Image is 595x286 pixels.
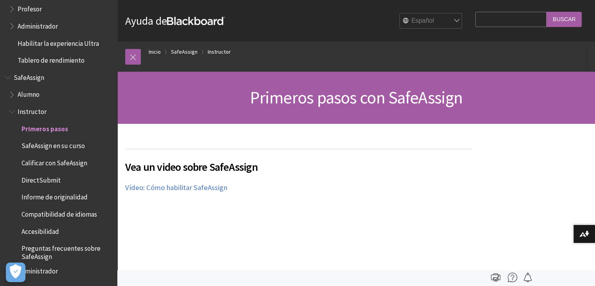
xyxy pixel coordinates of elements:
[125,149,471,175] h2: Vea un video sobre SafeAssign
[22,191,88,201] span: Informe de originalidad
[22,225,59,235] span: Accesibilidad
[5,71,113,277] nav: Book outline for Blackboard SafeAssign
[491,273,500,282] img: Print
[546,12,582,27] input: Buscar
[6,262,25,282] button: Abrir preferencias
[22,174,61,184] span: DirectSubmit
[22,122,68,133] span: Primeros pasos
[18,54,84,64] span: Tablero de rendimiento
[125,14,225,28] a: Ayuda deBlackboard
[171,47,198,57] a: SafeAssign
[22,208,97,218] span: Compatibilidad de idiomas
[18,88,40,99] span: Alumno
[18,105,47,116] span: Instructor
[208,47,231,57] a: Instructor
[14,71,44,81] span: SafeAssign
[400,13,462,29] select: Site Language Selector
[18,2,42,13] span: Profesor
[125,183,227,192] a: Vídeo: Cómo habilitar SafeAssign
[167,17,225,25] strong: Blackboard
[22,156,87,167] span: Calificar con SafeAssign
[22,139,85,150] span: SafeAssign en su curso
[523,273,532,282] img: Follow this page
[18,264,58,275] span: Administrador
[149,47,161,57] a: Inicio
[18,37,99,47] span: Habilitar la experiencia Ultra
[250,87,463,108] span: Primeros pasos con SafeAssign
[18,20,58,30] span: Administrador
[508,273,517,282] img: More help
[22,242,112,261] span: Preguntas frecuentes sobre SafeAssign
